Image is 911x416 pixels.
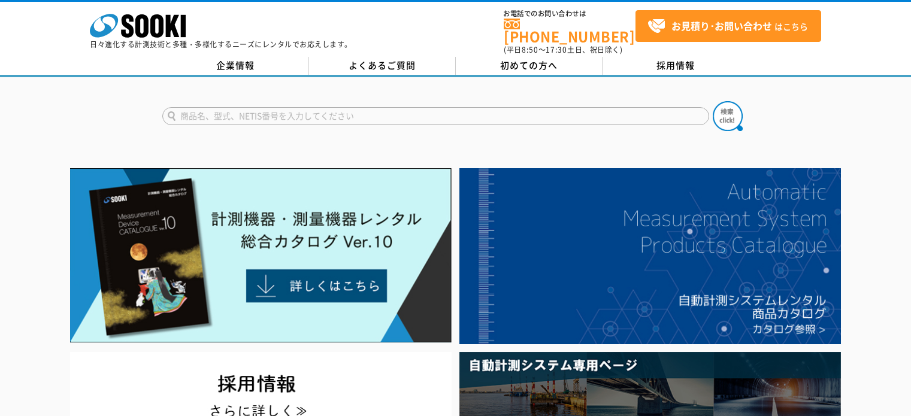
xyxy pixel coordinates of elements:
[713,101,743,131] img: btn_search.png
[504,44,622,55] span: (平日 ～ 土日、祝日除く)
[522,44,538,55] span: 8:50
[162,107,709,125] input: 商品名、型式、NETIS番号を入力してください
[504,10,635,17] span: お電話でのお問い合わせは
[500,59,558,72] span: 初めての方へ
[162,57,309,75] a: 企業情報
[546,44,567,55] span: 17:30
[90,41,352,48] p: 日々進化する計測技術と多種・多様化するニーズにレンタルでお応えします。
[635,10,821,42] a: お見積り･お問い合わせはこちら
[504,19,635,43] a: [PHONE_NUMBER]
[647,17,808,35] span: はこちら
[70,168,452,343] img: Catalog Ver10
[671,19,772,33] strong: お見積り･お問い合わせ
[603,57,749,75] a: 採用情報
[459,168,841,344] img: 自動計測システムカタログ
[456,57,603,75] a: 初めての方へ
[309,57,456,75] a: よくあるご質問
